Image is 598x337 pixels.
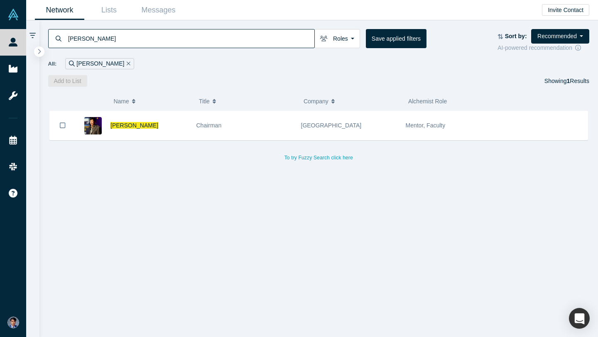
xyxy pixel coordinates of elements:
span: [GEOGRAPHIC_DATA] [301,122,362,129]
strong: 1 [567,78,570,84]
button: Title [199,93,295,110]
button: Invite Contact [542,4,589,16]
strong: Sort by: [505,33,527,39]
button: Roles [314,29,360,48]
div: AI-powered recommendation [498,44,589,52]
img: Alchemist Vault Logo [7,9,19,20]
button: Save applied filters [366,29,426,48]
img: Daanish Ahmed's Account [7,317,19,328]
input: Search by name, title, company, summary, expertise, investment criteria or topics of focus [67,29,314,48]
span: All: [48,60,57,68]
button: To try Fuzzy Search click here [279,152,359,163]
span: Alchemist Role [408,98,447,105]
button: Company [304,93,399,110]
button: Name [113,93,190,110]
button: Bookmark [50,111,76,140]
div: [PERSON_NAME] [65,58,134,69]
span: Chairman [196,122,222,129]
span: Results [567,78,589,84]
span: Mentor, Faculty [406,122,446,129]
span: Company [304,93,328,110]
img: Timothy Chou's Profile Image [84,117,102,134]
a: Lists [84,0,134,20]
a: [PERSON_NAME] [110,122,158,129]
a: Messages [134,0,183,20]
button: Recommended [531,29,589,44]
span: Title [199,93,210,110]
div: Showing [544,75,589,87]
button: Remove Filter [124,59,130,68]
a: Network [35,0,84,20]
span: Name [113,93,129,110]
button: Add to List [48,75,87,87]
